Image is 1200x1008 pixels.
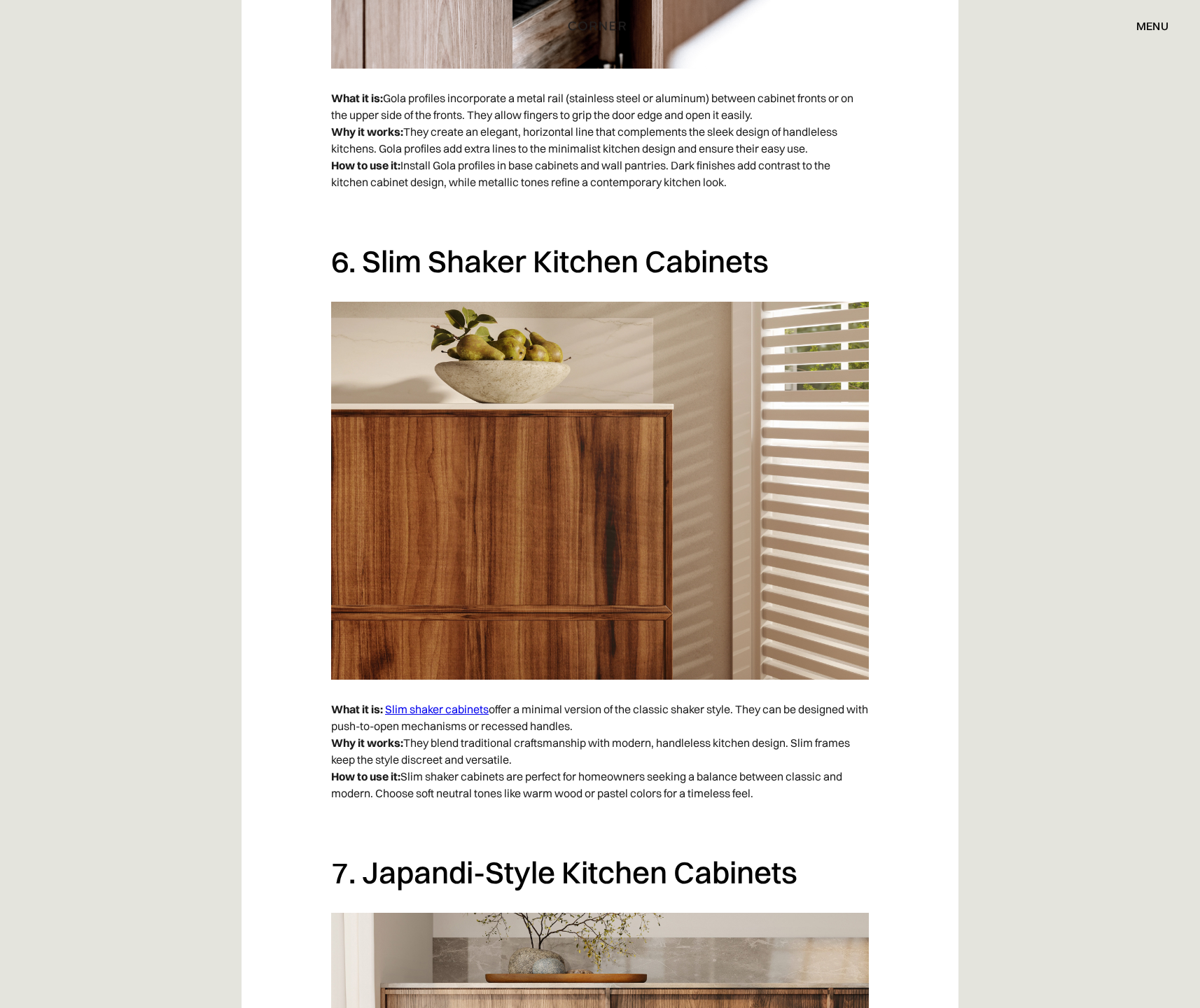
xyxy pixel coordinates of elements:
[331,242,869,281] h2: 6. Slim Shaker Kitchen Cabinets
[331,769,400,783] strong: How to use it:
[331,302,869,680] img: American walnut slim Shaker kitchen cabinets with a bowl of pears on the countertop.
[331,808,869,839] p: ‍
[331,125,403,139] strong: Why it works:
[524,17,676,35] a: home
[385,702,489,716] a: Slim shaker cabinets
[331,853,869,892] h2: 7. Japandi-Style Kitchen Cabinets
[1136,20,1168,31] div: menu
[331,694,869,808] p: offer a minimal version of the classic shaker style. They can be designed with push-to-open mecha...
[331,83,869,197] p: Gola profiles incorporate a metal rail (stainless steel or aluminum) between cabinet fronts or on...
[331,702,383,716] strong: What it is:
[331,158,400,172] strong: How to use it:
[331,197,869,228] p: ‍
[331,736,403,750] strong: Why it works:
[1122,14,1168,38] div: menu
[331,91,383,105] strong: What it is:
